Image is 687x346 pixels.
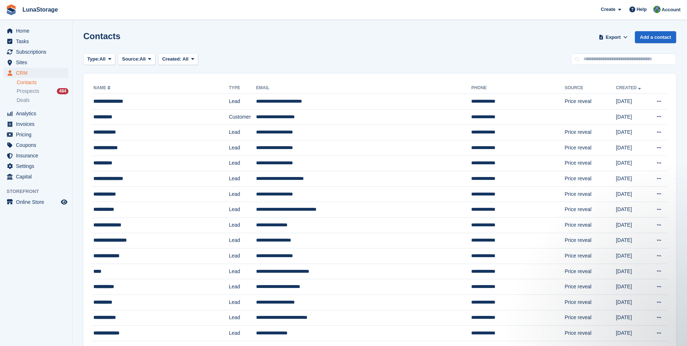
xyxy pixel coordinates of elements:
[616,202,649,218] td: [DATE]
[565,125,616,140] td: Price reveal
[4,129,68,140] a: menu
[183,56,189,62] span: All
[16,119,59,129] span: Invoices
[616,217,649,233] td: [DATE]
[229,109,256,125] td: Customer
[637,6,647,13] span: Help
[16,151,59,161] span: Insurance
[4,151,68,161] a: menu
[16,108,59,119] span: Analytics
[16,129,59,140] span: Pricing
[93,85,112,90] a: Name
[616,264,649,279] td: [DATE]
[635,31,676,43] a: Add a contact
[616,109,649,125] td: [DATE]
[229,248,256,264] td: Lead
[17,87,68,95] a: Prospects 484
[565,171,616,187] td: Price reveal
[616,186,649,202] td: [DATE]
[17,97,30,104] span: Deals
[6,4,17,15] img: stora-icon-8386f47178a22dfd0bd8f6a31ec36ba5ce8667c1dd55bd0f319d3a0aa187defe.svg
[565,326,616,341] td: Price reveal
[16,161,59,171] span: Settings
[565,202,616,218] td: Price reveal
[256,82,472,94] th: Email
[229,294,256,310] td: Lead
[16,47,59,57] span: Subscriptions
[17,96,68,104] a: Deals
[17,88,39,95] span: Prospects
[100,55,106,63] span: All
[122,55,139,63] span: Source:
[616,156,649,171] td: [DATE]
[118,53,155,65] button: Source: All
[4,172,68,182] a: menu
[653,6,661,13] img: Cathal Vaughan
[229,82,256,94] th: Type
[229,217,256,233] td: Lead
[597,31,629,43] button: Export
[229,140,256,156] td: Lead
[616,233,649,248] td: [DATE]
[616,310,649,326] td: [DATE]
[16,197,59,207] span: Online Store
[229,310,256,326] td: Lead
[4,47,68,57] a: menu
[565,156,616,171] td: Price reveal
[565,248,616,264] td: Price reveal
[4,26,68,36] a: menu
[662,6,680,13] span: Account
[565,140,616,156] td: Price reveal
[229,233,256,248] td: Lead
[20,4,61,16] a: LunaStorage
[565,264,616,279] td: Price reveal
[616,171,649,187] td: [DATE]
[4,140,68,150] a: menu
[229,202,256,218] td: Lead
[616,326,649,341] td: [DATE]
[565,279,616,295] td: Price reveal
[229,94,256,110] td: Lead
[83,31,121,41] h1: Contacts
[140,55,146,63] span: All
[616,248,649,264] td: [DATE]
[229,279,256,295] td: Lead
[565,217,616,233] td: Price reveal
[565,233,616,248] td: Price reveal
[616,94,649,110] td: [DATE]
[565,94,616,110] td: Price reveal
[229,186,256,202] td: Lead
[4,119,68,129] a: menu
[565,82,616,94] th: Source
[16,172,59,182] span: Capital
[565,294,616,310] td: Price reveal
[4,68,68,78] a: menu
[16,57,59,67] span: Sites
[616,125,649,140] td: [DATE]
[83,53,115,65] button: Type: All
[57,88,68,94] div: 484
[162,56,181,62] span: Created:
[606,34,621,41] span: Export
[4,161,68,171] a: menu
[565,310,616,326] td: Price reveal
[16,68,59,78] span: CRM
[4,108,68,119] a: menu
[616,85,642,90] a: Created
[158,53,198,65] button: Created: All
[17,79,68,86] a: Contacts
[4,36,68,46] a: menu
[229,264,256,279] td: Lead
[616,279,649,295] td: [DATE]
[60,198,68,206] a: Preview store
[229,326,256,341] td: Lead
[229,125,256,140] td: Lead
[4,197,68,207] a: menu
[601,6,615,13] span: Create
[565,186,616,202] td: Price reveal
[229,171,256,187] td: Lead
[87,55,100,63] span: Type:
[4,57,68,67] a: menu
[16,26,59,36] span: Home
[616,140,649,156] td: [DATE]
